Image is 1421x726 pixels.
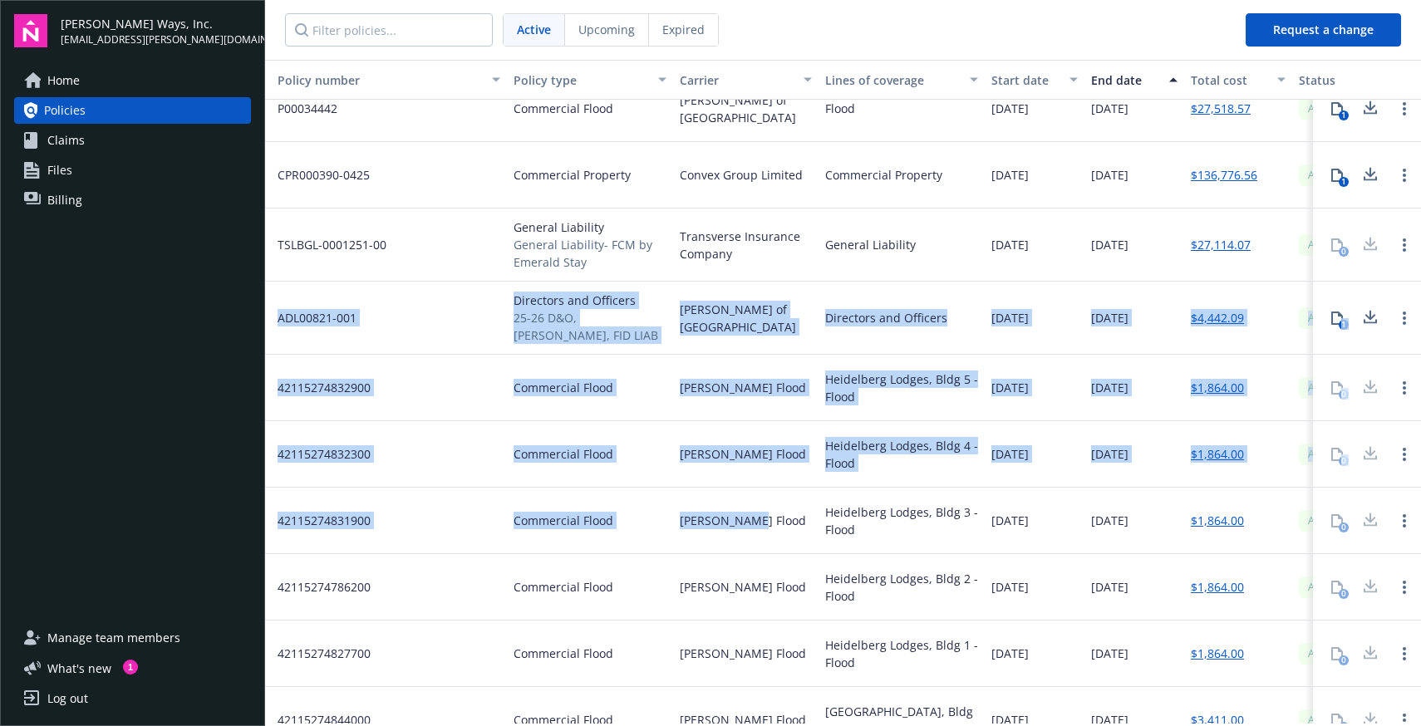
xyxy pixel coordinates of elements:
span: [PERSON_NAME] Flood [680,445,806,463]
div: Heidelberg Lodges, Bldg 5 - Flood [825,370,978,405]
a: Open options [1394,511,1414,531]
span: [DATE] [991,166,1029,184]
a: $136,776.56 [1191,166,1257,184]
button: 1 [1320,159,1354,192]
div: General Liability [825,236,916,253]
span: 42115274832300 [264,445,371,463]
div: Lines of coverage [825,71,960,89]
button: Policy type [507,60,673,100]
span: CPR000390-0425 [264,166,370,184]
span: Billing [47,187,82,213]
div: 1 [1339,177,1349,187]
input: Filter policies... [285,13,493,47]
button: 1 [1320,302,1354,335]
span: [PERSON_NAME] of [GEOGRAPHIC_DATA] [680,91,812,126]
span: Commercial Flood [514,445,613,463]
span: [DATE] [1091,512,1128,529]
div: 1 [1339,320,1349,330]
button: End date [1084,60,1184,100]
span: Convex Group Limited [680,166,803,184]
span: [PERSON_NAME] Flood [680,578,806,596]
a: Open options [1394,308,1414,328]
span: [DATE] [991,578,1029,596]
div: Toggle SortBy [264,71,482,89]
span: [DATE] [1091,379,1128,396]
div: Log out [47,685,88,712]
span: Expired [662,21,705,38]
span: [DATE] [991,645,1029,662]
a: Open options [1394,577,1414,597]
span: Upcoming [578,21,635,38]
span: Transverse Insurance Company [680,228,812,262]
a: Manage team members [14,625,251,651]
div: Heidelberg Lodges, Bldg 3 - Flood [825,503,978,538]
button: 1 [1320,92,1354,125]
a: Open options [1394,235,1414,255]
span: Commercial Flood [514,100,613,117]
a: $1,864.00 [1191,512,1244,529]
button: Request a change [1246,13,1401,47]
div: Commercial Property [825,166,942,184]
a: Open options [1394,165,1414,185]
span: Policies [44,97,86,124]
a: $1,864.00 [1191,445,1244,463]
div: Policy number [264,71,482,89]
span: Commercial Flood [514,379,613,396]
a: Billing [14,187,251,213]
span: [DATE] [991,309,1029,326]
span: [DATE] [1091,166,1128,184]
a: Open options [1394,378,1414,398]
span: [PERSON_NAME] of [GEOGRAPHIC_DATA] [680,301,812,336]
button: Carrier [673,60,819,100]
img: navigator-logo.svg [14,14,47,47]
a: $27,518.57 [1191,100,1251,117]
span: [DATE] [991,100,1029,117]
span: Active [517,21,551,38]
div: Start date [991,71,1060,89]
button: Status [1292,60,1417,100]
div: Policy type [514,71,648,89]
div: 1 [123,660,138,674]
span: Files [47,157,72,184]
span: 25-26 D&O, [PERSON_NAME], FID LIAB [514,309,666,344]
span: Home [47,67,80,94]
span: [PERSON_NAME] Flood [680,512,806,529]
div: Status [1299,71,1410,89]
span: ADL00821-001 [264,309,356,326]
div: 1 [1339,110,1349,120]
span: [DATE] [991,379,1029,396]
div: Heidelberg Lodges, Bldg 1 - Flood [825,636,978,671]
a: Policies [14,97,251,124]
a: $1,864.00 [1191,645,1244,662]
span: [DATE] [1091,309,1128,326]
span: Commercial Flood [514,512,613,529]
span: [EMAIL_ADDRESS][PERSON_NAME][DOMAIN_NAME] [61,32,251,47]
span: [DATE] [991,445,1029,463]
a: $4,442.09 [1191,309,1244,326]
span: 42115274831900 [264,512,371,529]
span: General Liability- FCM by Emerald Stay [514,236,666,271]
a: Claims [14,127,251,154]
span: [DATE] [991,512,1029,529]
span: 42115274832900 [264,379,371,396]
span: Claims [47,127,85,154]
span: [PERSON_NAME] Flood [680,645,806,662]
button: Lines of coverage [819,60,985,100]
span: [DATE] [1091,236,1128,253]
div: Flood [825,100,855,117]
span: General Liability [514,218,666,236]
span: Directors and Officers [514,292,666,309]
button: Start date [985,60,1084,100]
div: Carrier [680,71,794,89]
span: TSLBGL-0001251-00 [264,236,386,253]
a: Files [14,157,251,184]
a: Open options [1394,444,1414,464]
span: Commercial Flood [514,578,613,596]
span: [PERSON_NAME] Flood [680,379,806,396]
a: Open options [1394,644,1414,664]
span: [DATE] [991,236,1029,253]
a: $1,864.00 [1191,578,1244,596]
button: [PERSON_NAME] Ways, Inc.[EMAIL_ADDRESS][PERSON_NAME][DOMAIN_NAME] [61,14,251,47]
div: End date [1091,71,1159,89]
span: 42115274827700 [264,645,371,662]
